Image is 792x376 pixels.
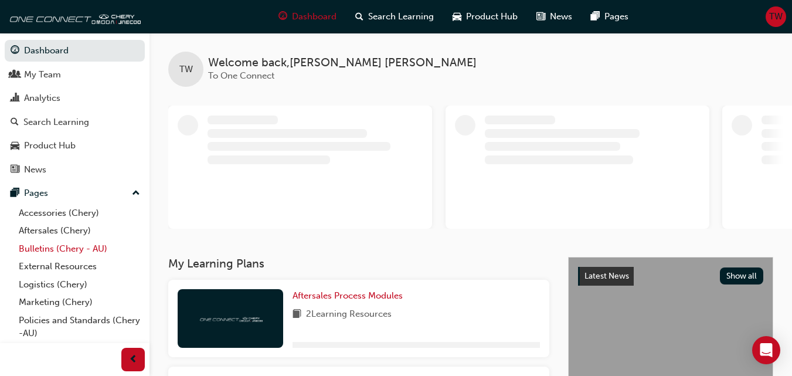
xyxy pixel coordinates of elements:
[24,92,60,105] div: Analytics
[346,5,443,29] a: search-iconSearch Learning
[132,186,140,201] span: up-icon
[11,117,19,128] span: search-icon
[198,313,263,324] img: oneconnect
[355,9,363,24] span: search-icon
[453,9,461,24] span: car-icon
[11,46,19,56] span: guage-icon
[179,63,193,76] span: TW
[769,10,783,23] span: TW
[5,159,145,181] a: News
[14,258,145,276] a: External Resources
[578,267,763,286] a: Latest NewsShow all
[293,307,301,322] span: book-icon
[5,40,145,62] a: Dashboard
[14,293,145,311] a: Marketing (Chery)
[604,10,628,23] span: Pages
[306,307,392,322] span: 2 Learning Resources
[24,187,48,200] div: Pages
[208,70,274,81] span: To One Connect
[14,276,145,294] a: Logistics (Chery)
[11,141,19,151] span: car-icon
[24,139,76,153] div: Product Hub
[24,68,61,82] div: My Team
[6,5,141,28] img: oneconnect
[14,240,145,258] a: Bulletins (Chery - AU)
[11,93,19,104] span: chart-icon
[14,311,145,343] a: Policies and Standards (Chery -AU)
[466,10,518,23] span: Product Hub
[766,6,786,27] button: TW
[5,182,145,204] button: Pages
[5,135,145,157] a: Product Hub
[582,5,638,29] a: pages-iconPages
[5,38,145,182] button: DashboardMy TeamAnalyticsSearch LearningProduct HubNews
[5,111,145,133] a: Search Learning
[5,64,145,86] a: My Team
[168,257,549,270] h3: My Learning Plans
[129,353,138,367] span: prev-icon
[14,222,145,240] a: Aftersales (Chery)
[752,336,780,364] div: Open Intercom Messenger
[368,10,434,23] span: Search Learning
[584,271,629,281] span: Latest News
[278,9,287,24] span: guage-icon
[293,290,403,301] span: Aftersales Process Modules
[720,267,764,284] button: Show all
[443,5,527,29] a: car-iconProduct Hub
[208,56,477,70] span: Welcome back , [PERSON_NAME] [PERSON_NAME]
[269,5,346,29] a: guage-iconDashboard
[527,5,582,29] a: news-iconNews
[24,163,46,177] div: News
[23,116,89,129] div: Search Learning
[591,9,600,24] span: pages-icon
[536,9,545,24] span: news-icon
[11,188,19,199] span: pages-icon
[14,204,145,222] a: Accessories (Chery)
[11,70,19,80] span: people-icon
[292,10,336,23] span: Dashboard
[5,87,145,109] a: Analytics
[14,343,145,374] a: Technical Hub Workshop information
[11,165,19,175] span: news-icon
[293,289,407,303] a: Aftersales Process Modules
[550,10,572,23] span: News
